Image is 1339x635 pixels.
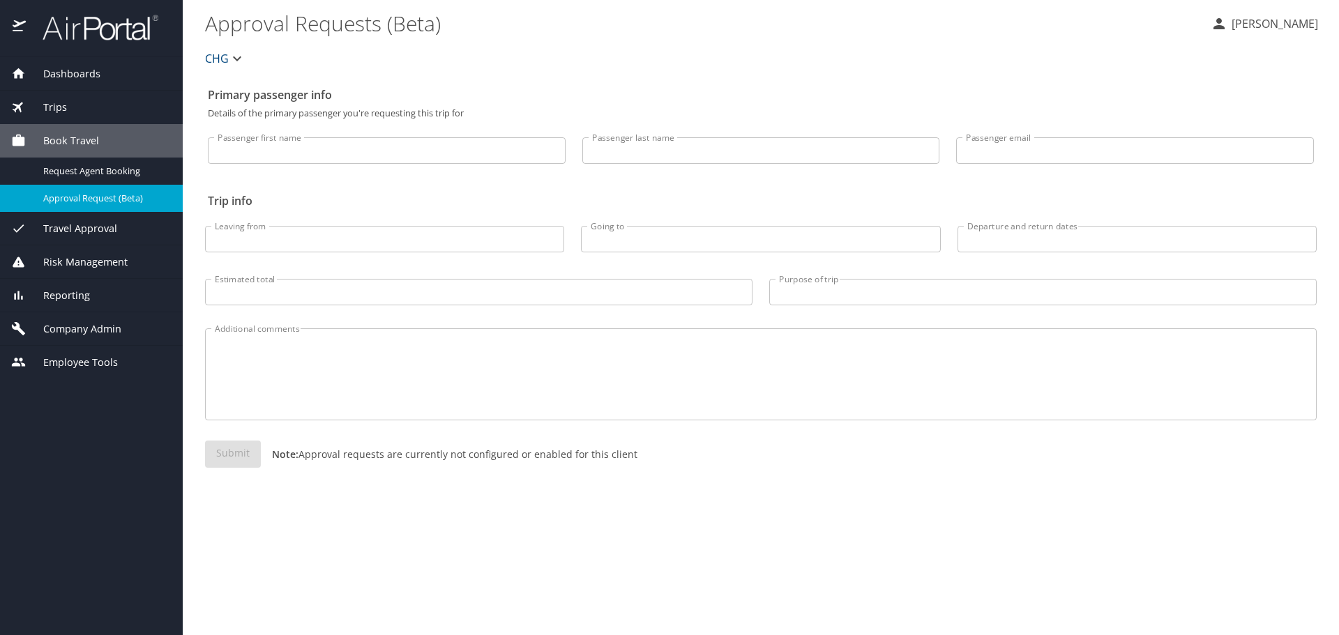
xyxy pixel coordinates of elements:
[205,49,229,68] span: CHG
[26,355,118,370] span: Employee Tools
[199,45,251,72] button: CHG
[43,192,166,205] span: Approval Request (Beta)
[1227,15,1318,32] p: [PERSON_NAME]
[26,288,90,303] span: Reporting
[13,14,27,41] img: icon-airportal.png
[26,66,100,82] span: Dashboards
[208,190,1314,212] h2: Trip info
[26,221,117,236] span: Travel Approval
[26,254,128,270] span: Risk Management
[26,133,99,148] span: Book Travel
[272,447,298,461] strong: Note:
[43,165,166,178] span: Request Agent Booking
[27,14,158,41] img: airportal-logo.png
[208,84,1314,106] h2: Primary passenger info
[205,1,1200,45] h1: Approval Requests (Beta)
[208,109,1314,118] p: Details of the primary passenger you're requesting this trip for
[26,100,67,115] span: Trips
[261,447,637,461] p: Approval requests are currently not configured or enabled for this client
[26,321,121,337] span: Company Admin
[1205,11,1324,36] button: [PERSON_NAME]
